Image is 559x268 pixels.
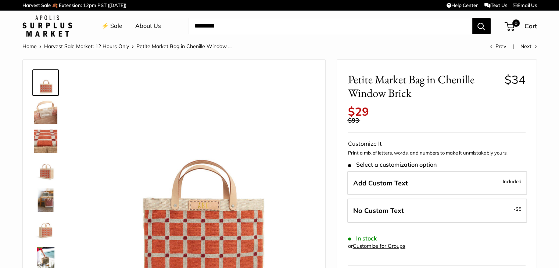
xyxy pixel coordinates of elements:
[520,43,537,50] a: Next
[353,179,408,187] span: Add Custom Text
[447,2,478,8] a: Help Center
[32,69,59,96] a: Petite Market Bag in Chenille Window Brick
[347,171,527,195] label: Add Custom Text
[513,2,537,8] a: Email Us
[503,177,522,186] span: Included
[135,21,161,32] a: About Us
[32,128,59,155] a: Petite Market Bag in Chenille Window Brick
[22,15,72,37] img: Apolis: Surplus Market
[101,21,122,32] a: ⚡️ Sale
[348,235,377,242] span: In stock
[472,18,491,34] button: Search
[490,43,506,50] a: Prev
[34,218,57,241] img: Petite Market Bag in Chenille Window Brick
[32,216,59,243] a: Petite Market Bag in Chenille Window Brick
[22,43,37,50] a: Home
[348,161,437,168] span: Select a customization option
[353,243,405,249] a: Customize for Groups
[136,43,232,50] span: Petite Market Bag in Chenille Window ...
[505,72,526,87] span: $34
[348,116,359,124] span: $93
[513,204,522,213] span: -
[34,159,57,182] img: Petite Market Bag in Chenille Window Brick
[524,22,537,30] span: Cart
[484,2,507,8] a: Text Us
[34,71,57,94] img: Petite Market Bag in Chenille Window Brick
[347,199,527,223] label: Leave Blank
[32,99,59,125] a: Petite Market Bag in Chenille Window Brick
[34,100,57,124] img: Petite Market Bag in Chenille Window Brick
[505,20,537,32] a: 0 Cart
[348,73,499,100] span: Petite Market Bag in Chenille Window Brick
[32,157,59,184] a: Petite Market Bag in Chenille Window Brick
[32,187,59,213] a: Petite Market Bag in Chenille Window Brick
[22,41,232,51] nav: Breadcrumb
[34,188,57,212] img: Petite Market Bag in Chenille Window Brick
[34,130,57,153] img: Petite Market Bag in Chenille Window Brick
[512,19,519,27] span: 0
[516,206,522,212] span: $5
[44,43,129,50] a: Harvest Sale Market: 12 Hours Only
[348,241,405,251] div: or
[348,104,369,119] span: $29
[348,138,526,149] div: Customize It
[189,18,472,34] input: Search...
[348,149,526,157] p: Print a mix of letters, words, and numbers to make it unmistakably yours.
[353,206,404,215] span: No Custom Text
